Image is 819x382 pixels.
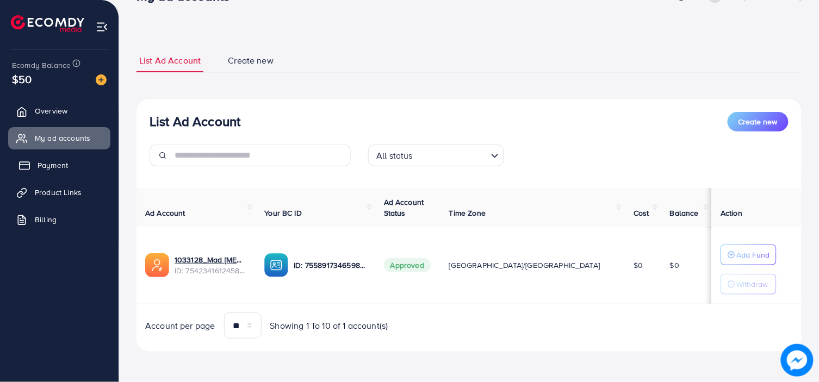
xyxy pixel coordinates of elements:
[416,146,487,164] input: Search for option
[145,253,169,277] img: ic-ads-acc.e4c84228.svg
[8,154,110,176] a: Payment
[96,21,108,33] img: menu
[721,274,777,295] button: Withdraw
[670,260,679,271] span: $0
[449,260,600,271] span: [GEOGRAPHIC_DATA]/[GEOGRAPHIC_DATA]
[12,71,32,87] span: $50
[8,100,110,122] a: Overview
[150,114,240,129] h3: List Ad Account
[145,208,185,218] span: Ad Account
[384,258,431,272] span: Approved
[374,148,415,164] span: All status
[384,197,424,218] span: Ad Account Status
[12,60,71,71] span: Ecomdy Balance
[145,320,215,332] span: Account per page
[634,260,643,271] span: $0
[670,208,699,218] span: Balance
[35,187,82,198] span: Product Links
[175,254,247,265] a: 1033128_Mad [MEDICAL_DATA]_01
[781,344,814,377] img: image
[721,208,742,218] span: Action
[38,160,68,171] span: Payment
[449,208,486,218] span: Time Zone
[739,116,778,127] span: Create new
[270,320,388,332] span: Showing 1 To 10 of 1 account(s)
[11,15,84,32] img: logo
[368,145,504,166] div: Search for option
[8,209,110,230] a: Billing
[736,248,770,261] p: Add Fund
[35,133,90,143] span: My ad accounts
[264,253,288,277] img: ic-ba-acc.ded83a64.svg
[228,54,274,67] span: Create new
[35,105,67,116] span: Overview
[35,214,57,225] span: Billing
[175,265,247,276] span: ID: 7542341612458967057
[264,208,302,218] span: Your BC ID
[736,278,768,291] p: Withdraw
[728,112,789,131] button: Create new
[96,74,107,85] img: image
[8,127,110,149] a: My ad accounts
[139,54,201,67] span: List Ad Account
[175,254,247,277] div: <span class='underline'>1033128_Mad skin care_01</span></br>7542341612458967057
[721,245,777,265] button: Add Fund
[8,181,110,203] a: Product Links
[634,208,649,218] span: Cost
[294,259,366,272] p: ID: 7558917346598060050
